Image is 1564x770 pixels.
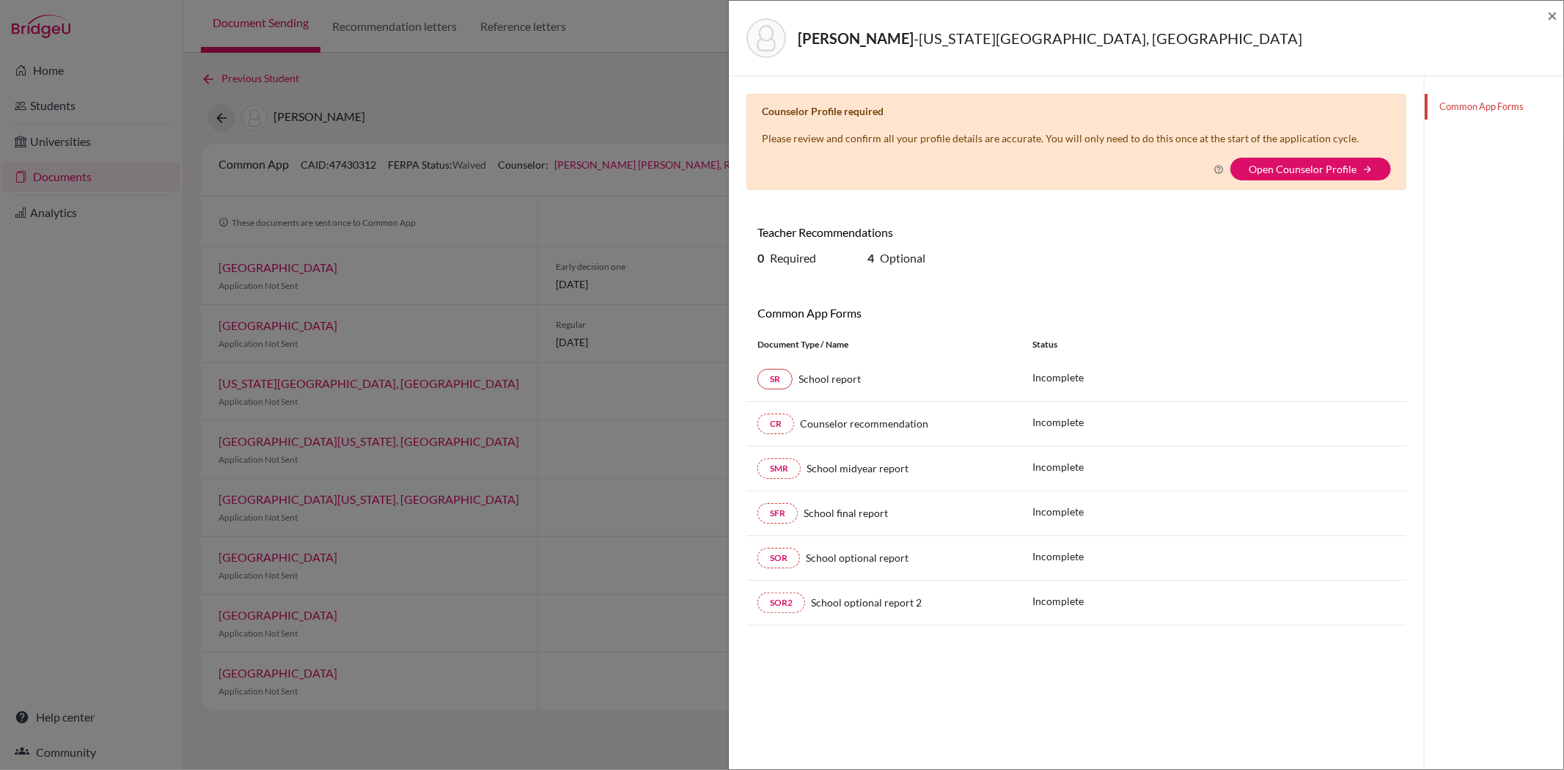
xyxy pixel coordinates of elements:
span: Optional [880,251,925,265]
a: SFR [757,503,798,524]
button: Close [1547,7,1557,24]
b: 4 [867,251,874,265]
p: Incomplete [1032,414,1084,430]
span: Required [770,251,816,265]
span: School optional report 2 [811,596,922,609]
i: arrow_forward [1362,164,1373,175]
a: CR [757,414,794,434]
a: SOR2 [757,593,805,613]
p: Incomplete [1032,504,1084,519]
p: Incomplete [1032,549,1084,564]
div: Status [1021,338,1406,351]
b: Counselor Profile required [762,105,884,117]
b: 0 [757,251,764,265]
a: Common App Forms [1425,94,1563,120]
p: Please review and confirm all your profile details are accurate. You will only need to do this on... [762,131,1359,146]
h6: Common App Forms [757,306,1065,320]
span: School midyear report [807,462,908,474]
span: - [US_STATE][GEOGRAPHIC_DATA], [GEOGRAPHIC_DATA] [914,29,1302,47]
p: Incomplete [1032,459,1084,474]
strong: [PERSON_NAME] [798,29,914,47]
a: SMR [757,458,801,479]
a: Open Counselor Profile [1249,163,1356,175]
h6: Teacher Recommendations [757,225,1065,239]
span: School final report [804,507,888,519]
a: SOR [757,548,800,568]
span: School report [798,373,861,385]
span: × [1547,4,1557,26]
a: SR [757,369,793,389]
div: Document Type / Name [746,338,1021,351]
span: School optional report [806,551,908,564]
span: Counselor recommendation [800,417,928,430]
button: Open Counselor Profilearrow_forward [1230,158,1391,180]
p: Incomplete [1032,593,1084,609]
p: Incomplete [1032,370,1084,385]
